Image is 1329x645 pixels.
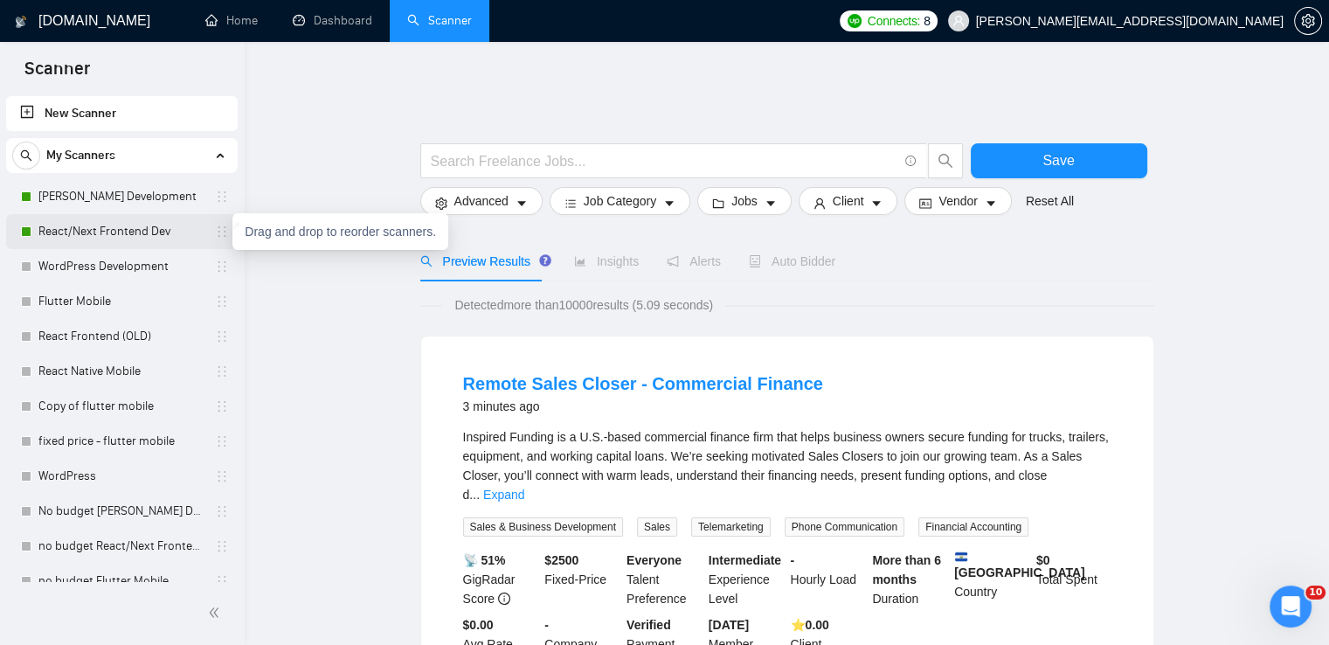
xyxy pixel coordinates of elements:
span: Client [833,191,864,211]
div: GigRadar Score [460,551,542,608]
a: Flutter Mobile [38,284,204,319]
span: holder [215,190,229,204]
a: React/Next Frontend Dev [38,214,204,249]
b: [DATE] [709,618,749,632]
span: Connects: [868,11,920,31]
div: Country [951,551,1033,608]
span: Inspired Funding is a U.S.-based commercial finance firm that helps business owners secure fundin... [463,430,1109,502]
a: searchScanner [407,13,472,28]
span: ... [469,488,480,502]
span: Telemarketing [691,517,771,537]
a: WordPress [38,459,204,494]
div: Hourly Load [787,551,869,608]
b: Everyone [626,553,682,567]
button: folderJobscaret-down [697,187,792,215]
button: barsJob Categorycaret-down [550,187,690,215]
span: info-circle [498,593,510,605]
img: 🇸🇻 [955,551,967,563]
span: caret-down [765,197,777,210]
button: userClientcaret-down [799,187,898,215]
b: 📡 51% [463,553,506,567]
b: [GEOGRAPHIC_DATA] [954,551,1085,579]
iframe: Intercom live chat [1270,586,1312,628]
span: Save [1042,149,1074,171]
span: setting [435,197,447,210]
span: setting [1295,14,1321,28]
span: Insights [574,254,639,268]
b: - [791,553,795,567]
span: Phone Communication [785,517,904,537]
div: 3 minutes ago [463,396,823,417]
span: folder [712,197,724,210]
span: Auto Bidder [749,254,835,268]
span: Jobs [731,191,758,211]
span: Detected more than 10000 results (5.09 seconds) [442,295,725,315]
button: settingAdvancedcaret-down [420,187,543,215]
span: double-left [208,604,225,621]
span: holder [215,364,229,378]
span: 10 [1305,586,1326,600]
a: No budget [PERSON_NAME] Development [38,494,204,529]
span: holder [215,329,229,343]
span: holder [215,504,229,518]
span: Job Category [584,191,656,211]
b: Intermediate [709,553,781,567]
div: Tooltip anchor [537,253,553,268]
button: search [12,142,40,170]
span: search [420,255,433,267]
b: $0.00 [463,618,494,632]
span: user [813,197,826,210]
input: Search Freelance Jobs... [431,150,897,172]
div: Fixed-Price [541,551,623,608]
span: caret-down [663,197,675,210]
span: caret-down [985,197,997,210]
span: search [929,153,962,169]
span: bars [564,197,577,210]
span: holder [215,469,229,483]
span: Sales & Business Development [463,517,623,537]
span: Preview Results [420,254,546,268]
span: Vendor [938,191,977,211]
b: $ 0 [1036,553,1050,567]
a: Expand [483,488,524,502]
span: user [952,15,965,27]
span: holder [215,225,229,239]
button: search [928,143,963,178]
img: logo [15,8,27,36]
span: holder [215,539,229,553]
span: search [13,149,39,162]
a: React Native Mobile [38,354,204,389]
span: robot [749,255,761,267]
a: WordPress Development [38,249,204,284]
span: notification [667,255,679,267]
button: setting [1294,7,1322,35]
a: homeHome [205,13,258,28]
button: idcardVendorcaret-down [904,187,1011,215]
span: holder [215,260,229,274]
span: My Scanners [46,138,115,173]
span: holder [215,434,229,448]
span: 8 [924,11,931,31]
span: holder [215,295,229,309]
img: upwork-logo.png [848,14,862,28]
span: idcard [919,197,931,210]
li: New Scanner [6,96,238,131]
a: setting [1294,14,1322,28]
a: Reset All [1026,191,1074,211]
a: dashboardDashboard [293,13,372,28]
a: New Scanner [20,96,224,131]
div: Total Spent [1033,551,1115,608]
span: Scanner [10,56,104,93]
a: React Frontend (OLD) [38,319,204,354]
button: Save [971,143,1147,178]
span: Advanced [454,191,509,211]
span: Financial Accounting [918,517,1028,537]
a: fixed price - flutter mobile [38,424,204,459]
span: area-chart [574,255,586,267]
b: Verified [626,618,671,632]
span: info-circle [905,156,917,167]
span: holder [215,399,229,413]
span: caret-down [516,197,528,210]
div: Talent Preference [623,551,705,608]
span: Alerts [667,254,721,268]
